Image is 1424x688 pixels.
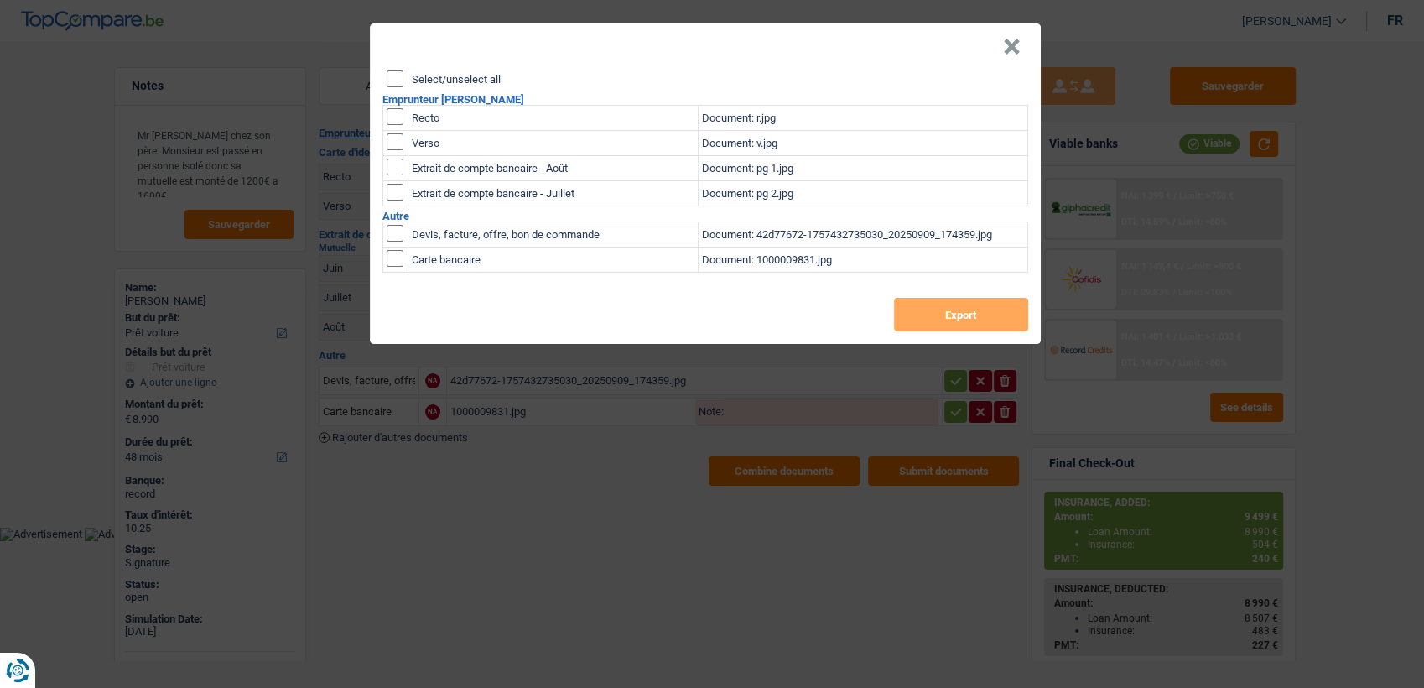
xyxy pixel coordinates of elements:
td: Carte bancaire [408,248,698,273]
td: Extrait de compte bancaire - Juillet [408,181,698,206]
td: Document: pg 1.jpg [698,156,1027,181]
h2: Autre [382,211,1028,222]
td: Document: 1000009831.jpg [698,248,1027,273]
td: Document: pg 2.jpg [698,181,1027,206]
td: Extrait de compte bancaire - Août [408,156,698,181]
h2: Emprunteur [PERSON_NAME] [382,94,1028,105]
td: Document: v.jpg [698,131,1027,156]
td: Document: 42d77672-1757432735030_20250909_174359.jpg [698,222,1027,248]
td: Verso [408,131,698,156]
td: Recto [408,106,698,131]
td: Document: r.jpg [698,106,1027,131]
button: Close [1003,39,1021,55]
button: Export [894,298,1028,331]
td: Devis, facture, offre, bon de commande [408,222,698,248]
label: Select/unselect all [412,74,501,85]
